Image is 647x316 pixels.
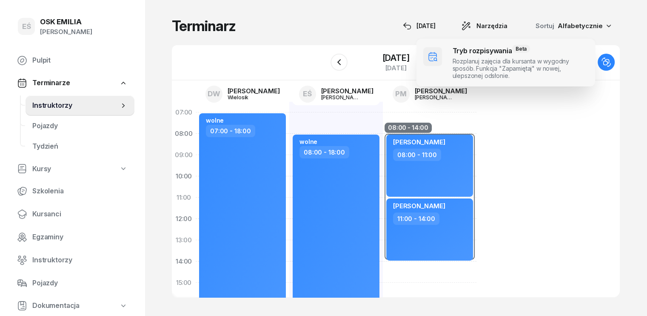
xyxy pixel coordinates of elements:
[393,138,445,146] span: [PERSON_NAME]
[382,65,409,71] div: [DATE]
[172,187,196,208] div: 11:00
[476,21,507,31] span: Narzędzia
[32,100,119,111] span: Instruktorzy
[415,95,456,100] div: [PERSON_NAME]
[228,95,268,100] div: Wielosik
[382,54,409,62] div: [DATE]
[393,149,441,161] div: 08:00 - 11:00
[525,17,620,35] button: Sortuj Alfabetycznie
[10,273,134,293] a: Pojazdy
[32,55,128,66] span: Pulpit
[10,181,134,201] a: Szkolenia
[32,186,128,197] span: Szkolenia
[32,255,128,266] span: Instruktorzy
[558,22,603,30] span: Alfabetycznie
[10,204,134,224] a: Kursanci
[32,164,51,175] span: Kursy
[452,46,530,55] a: Tryb rozpisywaniaBeta
[395,90,407,98] span: PM
[32,300,80,311] span: Dokumentacja
[10,73,134,93] a: Terminarze
[32,121,128,132] span: Pojazdy
[26,95,134,116] a: Instruktorzy
[303,90,312,98] span: EŚ
[415,88,467,94] div: [PERSON_NAME]
[395,17,443,34] button: [DATE]
[403,21,436,31] div: [DATE]
[10,159,134,179] a: Kursy
[292,83,380,105] a: EŚ[PERSON_NAME][PERSON_NAME]
[32,232,128,243] span: Egzaminy
[10,227,134,247] a: Egzaminy
[10,50,134,71] a: Pulpit
[22,23,31,30] span: EŚ
[26,116,134,136] a: Pojazdy
[172,144,196,166] div: 09:00
[172,293,196,315] div: 16:00
[172,272,196,293] div: 15:00
[32,78,70,89] span: Terminarze
[206,125,255,137] div: 07:00 - 18:00
[172,123,196,144] div: 08:00
[536,20,556,32] span: Sortuj
[299,146,349,158] div: 08:00 - 18:00
[172,251,196,272] div: 14:00
[40,18,92,26] div: OSK EMILIA
[32,209,128,220] span: Kursanci
[40,26,92,37] div: [PERSON_NAME]
[393,213,439,225] div: 11:00 - 14:00
[26,136,134,157] a: Tydzień
[206,117,224,124] div: wolne
[228,88,280,94] div: [PERSON_NAME]
[199,83,287,105] a: DW[PERSON_NAME]Wielosik
[172,102,196,123] div: 07:00
[386,83,474,105] a: PM[PERSON_NAME][PERSON_NAME]
[321,88,373,94] div: [PERSON_NAME]
[172,18,236,34] h1: Terminarz
[172,166,196,187] div: 10:00
[32,141,128,152] span: Tydzień
[321,95,362,100] div: [PERSON_NAME]
[453,17,515,34] button: Narzędzia
[299,138,317,145] div: wolne
[32,278,128,289] span: Pojazdy
[208,90,220,98] span: DW
[393,202,445,210] span: [PERSON_NAME]
[10,250,134,270] a: Instruktorzy
[172,230,196,251] div: 13:00
[10,296,134,316] a: Dokumentacja
[172,208,196,230] div: 12:00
